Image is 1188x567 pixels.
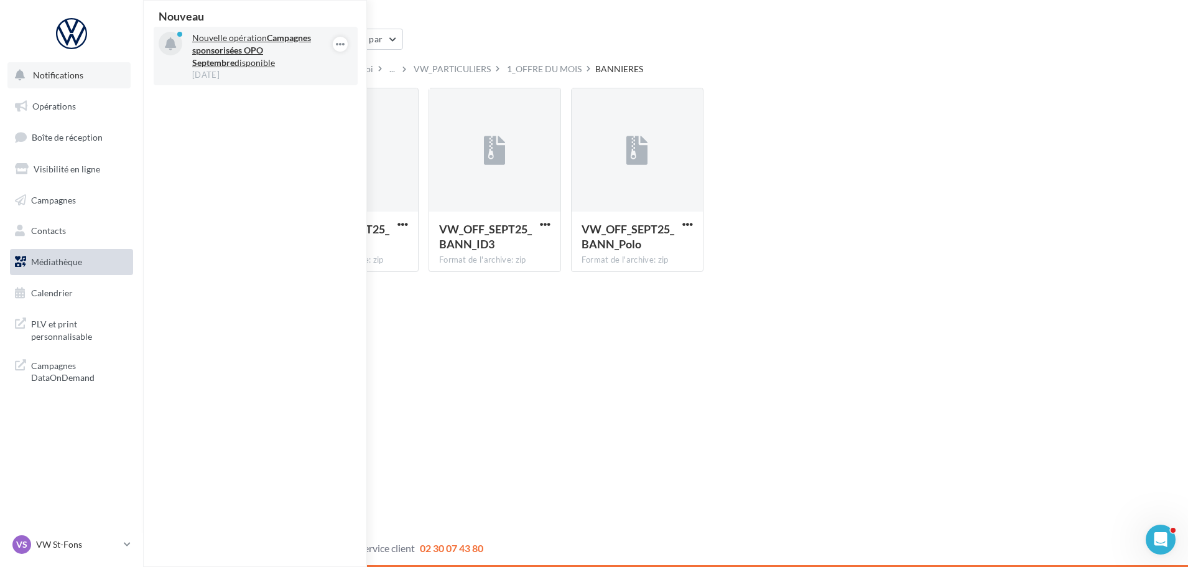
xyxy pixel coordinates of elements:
span: VW_OFF_SEPT25_BANN_ID3 [439,222,532,251]
span: Campagnes [31,194,76,205]
a: Visibilité en ligne [7,156,136,182]
div: BANNIERES [595,63,643,75]
span: VW_OFF_SEPT25_BANN_Polo [582,222,674,251]
span: Médiathèque [31,256,82,267]
a: Boîte de réception [7,124,136,151]
span: 02 30 07 43 80 [420,542,483,554]
div: 1_OFFRE DU MOIS [507,63,582,75]
a: VS VW St-Fons [10,533,133,556]
a: Opérations [7,93,136,119]
a: Médiathèque [7,249,136,275]
span: Service client [359,542,415,554]
button: Notifications [7,62,131,88]
div: ... [387,60,397,78]
div: Format de l'archive: zip [582,255,693,266]
div: VW_PARTICULIERS [414,63,491,75]
p: VW St-Fons [36,538,119,551]
a: Contacts [7,218,136,244]
iframe: Intercom live chat [1146,525,1176,555]
a: Campagnes DataOnDemand [7,352,136,389]
span: VS [16,538,27,551]
span: Boîte de réception [32,132,103,143]
span: Contacts [31,225,66,236]
span: Notifications [33,70,83,80]
span: Opérations [32,101,76,111]
span: PLV et print personnalisable [31,316,128,342]
span: Campagnes DataOnDemand [31,357,128,384]
a: PLV et print personnalisable [7,311,136,347]
a: Campagnes [7,187,136,213]
span: Visibilité en ligne [34,164,100,174]
a: Calendrier [7,280,136,306]
span: Calendrier [31,288,73,298]
div: Format de l'archive: zip [439,255,550,266]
